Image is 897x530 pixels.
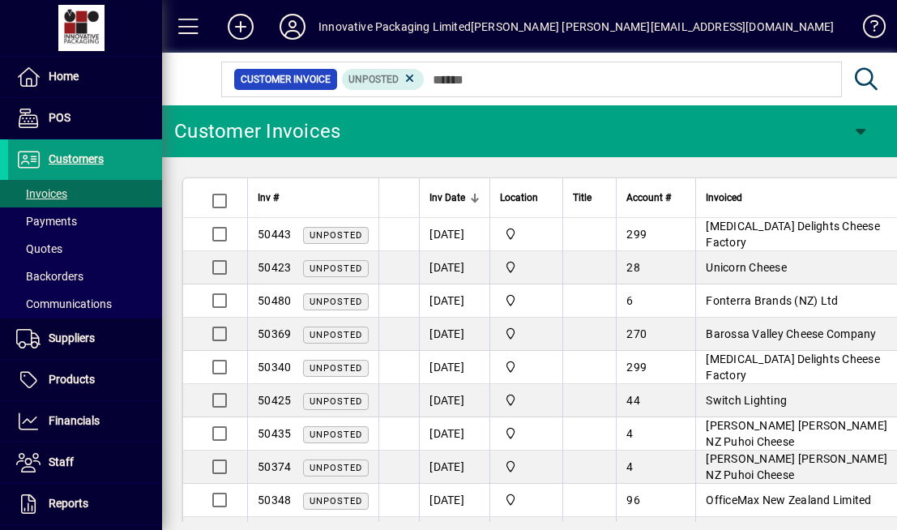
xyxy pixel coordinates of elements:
span: Switch Lighting [706,394,787,407]
span: Location [500,189,538,207]
span: Products [49,373,95,386]
span: Backorders [16,270,83,283]
span: Financials [49,414,100,427]
span: Reports [49,497,88,510]
span: Innovative Packaging [500,292,553,310]
td: [DATE] [419,318,489,351]
span: Customers [49,152,104,165]
span: Unicorn Cheese [706,261,787,274]
span: Fonterra Brands (NZ) Ltd [706,294,838,307]
span: Innovative Packaging [500,358,553,376]
a: POS [8,98,162,139]
span: Unposted [310,330,362,340]
td: [DATE] [419,451,489,484]
span: Barossa Valley Cheese Company [706,327,876,340]
td: [DATE] [419,351,489,384]
span: [MEDICAL_DATA] Delights Cheese Factory [706,353,880,382]
span: POS [49,111,70,124]
span: Payments [16,215,77,228]
span: Innovative Packaging [500,425,553,442]
div: Customer Invoices [174,118,340,144]
a: Home [8,57,162,97]
span: 44 [626,394,640,407]
span: Unposted [310,463,362,473]
span: Account # [626,189,671,207]
span: 50423 [258,261,291,274]
td: [DATE] [419,384,489,417]
span: Staff [49,455,74,468]
span: Invoiced [706,189,742,207]
div: Inv Date [429,189,480,207]
span: Innovative Packaging [500,458,553,476]
a: Knowledge Base [851,3,883,56]
div: Innovative Packaging Limited [318,14,471,40]
span: 50348 [258,494,291,506]
span: 28 [626,261,640,274]
span: 50435 [258,427,291,440]
span: 299 [626,228,647,241]
td: [DATE] [419,218,489,251]
button: Add [215,12,267,41]
span: Customer Invoice [241,71,331,88]
span: Innovative Packaging [500,325,553,343]
span: 96 [626,494,640,506]
span: 6 [626,294,633,307]
a: Suppliers [8,318,162,359]
td: [DATE] [419,251,489,284]
span: Innovative Packaging [500,391,553,409]
span: Innovative Packaging [500,491,553,509]
span: Unposted [310,396,362,407]
span: Unposted [310,263,362,274]
div: Account # [626,189,686,207]
span: Inv Date [429,189,465,207]
span: Unposted [310,230,362,241]
a: Backorders [8,263,162,290]
td: [DATE] [419,284,489,318]
span: Inv # [258,189,279,207]
span: Communications [16,297,112,310]
span: Unposted [310,297,362,307]
a: Payments [8,207,162,235]
span: Unposted [310,430,362,440]
span: Home [49,70,79,83]
div: Location [500,189,553,207]
span: Unposted [310,496,362,506]
span: 4 [626,460,633,473]
div: Invoiced [706,189,888,207]
a: Communications [8,290,162,318]
span: Innovative Packaging [500,259,553,276]
a: Quotes [8,235,162,263]
span: [PERSON_NAME] [PERSON_NAME] NZ Puhoi Cheese [706,419,887,448]
span: 50425 [258,394,291,407]
td: [DATE] [419,484,489,517]
div: Title [573,189,606,207]
span: 50340 [258,361,291,374]
span: 50443 [258,228,291,241]
button: Profile [267,12,318,41]
a: Financials [8,401,162,442]
span: 270 [626,327,647,340]
span: Quotes [16,242,62,255]
span: Innovative Packaging [500,225,553,243]
span: Unposted [348,74,399,85]
span: 4 [626,427,633,440]
span: Invoices [16,187,67,200]
span: [PERSON_NAME] [PERSON_NAME] NZ Puhoi Cheese [706,452,887,481]
span: Title [573,189,592,207]
span: 50369 [258,327,291,340]
span: 50480 [258,294,291,307]
a: Staff [8,442,162,483]
a: Invoices [8,180,162,207]
span: Unposted [310,363,362,374]
span: Suppliers [49,331,95,344]
span: [MEDICAL_DATA] Delights Cheese Factory [706,220,880,249]
mat-chip: Customer Invoice Status: Unposted [342,69,424,90]
span: OfficeMax New Zealand Limited [706,494,871,506]
td: [DATE] [419,417,489,451]
a: Products [8,360,162,400]
div: Inv # [258,189,369,207]
a: Reports [8,484,162,524]
div: [PERSON_NAME] [PERSON_NAME][EMAIL_ADDRESS][DOMAIN_NAME] [471,14,835,40]
span: 50374 [258,460,291,473]
span: 299 [626,361,647,374]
